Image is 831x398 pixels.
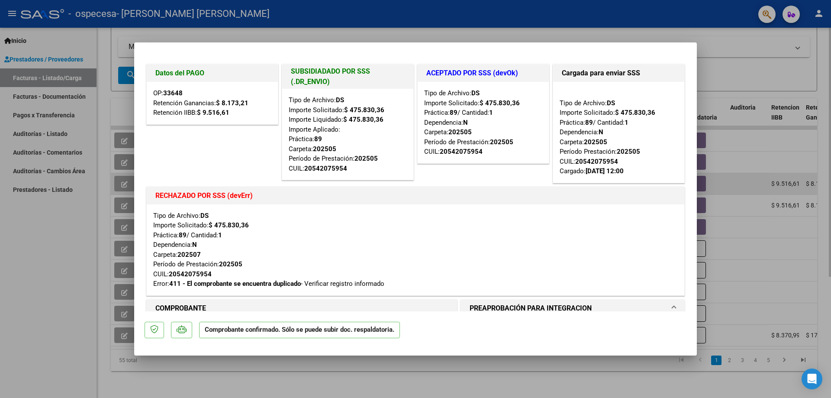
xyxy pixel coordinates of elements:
[424,88,542,157] div: Tipo de Archivo: Importe Solicitado: Práctica: / Cantidad: Dependencia: Carpeta: Período de Prest...
[289,95,407,173] div: Tipo de Archivo: Importe Solicitado: Importe Liquidado: Importe Aplicado: Práctica: Carpeta: Perí...
[354,155,378,162] strong: 202505
[304,164,347,174] div: 20542075954
[169,280,301,288] strong: 411 - El comprobante se encuentra duplicado
[585,119,593,126] strong: 89
[179,231,187,239] strong: 89
[615,109,655,116] strong: $ 475.830,36
[463,119,468,126] strong: N
[562,68,676,78] h1: Cargada para enviar SSS
[153,109,229,116] span: Retención IIBB:
[575,157,618,167] div: 20542075954
[291,66,405,87] h1: SUBSIDIADADO POR SSS (.DR_ENVIO)
[314,135,322,143] strong: 89
[490,138,513,146] strong: 202505
[313,145,336,153] strong: 202505
[448,128,472,136] strong: 202505
[199,322,400,339] p: Comprobante confirmado. Sólo se puede subir doc. respaldatoria.
[586,167,624,175] strong: [DATE] 12:00
[625,119,628,126] strong: 1
[617,148,640,155] strong: 202505
[153,211,678,289] div: Tipo de Archivo: Importe Solicitado: Práctica: / Cantidad: Dependencia: Carpeta: Período de Prest...
[155,191,676,201] h1: RECHAZADO POR SSS (devErr)
[343,116,383,123] strong: $ 475.830,36
[218,231,222,239] strong: 1
[155,304,206,312] strong: COMPROBANTE
[192,241,197,249] strong: N
[470,303,592,314] h1: PREAPROBACIÓN PARA INTEGRACION
[480,99,520,107] strong: $ 475.830,36
[153,89,183,97] span: OP:
[560,88,678,176] div: Tipo de Archivo: Importe Solicitado: Práctica: / Cantidad: Dependencia: Carpeta: Período Prestaci...
[584,138,607,146] strong: 202505
[197,109,229,116] strong: $ 9.516,61
[607,99,615,107] strong: DS
[153,99,248,107] span: Retención Ganancias:
[177,251,201,259] strong: 202507
[802,369,822,389] div: Open Intercom Messenger
[489,109,493,116] strong: 1
[599,128,603,136] strong: N
[344,106,384,114] strong: $ 475.830,36
[450,109,457,116] strong: 89
[209,221,249,229] strong: $ 475.830,36
[200,212,209,220] strong: DS
[163,89,183,97] strong: 33648
[426,68,540,78] h1: ACEPTADO POR SSS (devOk)
[440,147,483,157] div: 20542075954
[471,89,480,97] strong: DS
[216,99,248,107] strong: $ 8.173,21
[155,68,269,78] h1: Datos del PAGO
[461,300,684,317] mat-expansion-panel-header: PREAPROBACIÓN PARA INTEGRACION
[219,260,242,268] strong: 202505
[336,96,344,104] strong: DS
[169,269,212,279] div: 20542075954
